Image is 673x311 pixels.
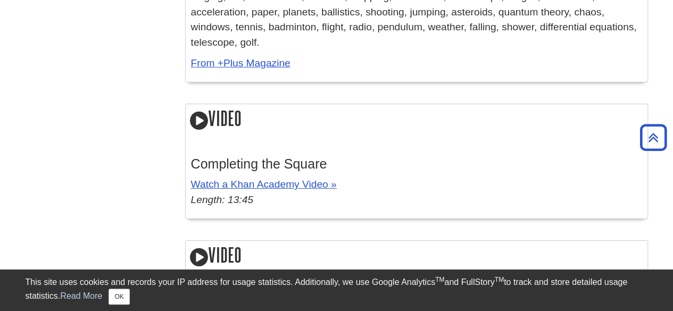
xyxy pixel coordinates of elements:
[186,241,647,271] h2: Video
[495,276,504,283] sup: TM
[435,276,444,283] sup: TM
[109,289,129,305] button: Close
[60,291,102,300] a: Read More
[26,276,648,305] div: This site uses cookies and records your IP address for usage statistics. Additionally, we use Goo...
[636,130,670,145] a: Back to Top
[191,179,337,190] a: Watch a Khan Academy Video »
[186,104,647,135] h2: Video
[191,156,642,172] h3: Completing the Square
[191,194,253,205] em: Length: 13:45
[191,57,290,69] a: From +Plus Magazine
